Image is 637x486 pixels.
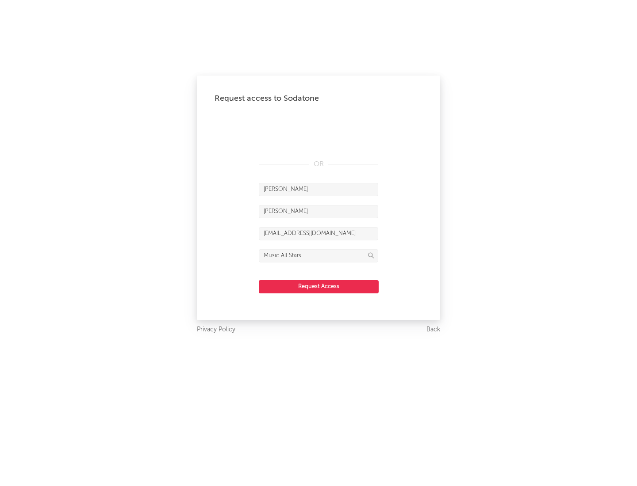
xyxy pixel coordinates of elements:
input: Division [259,249,378,262]
input: Email [259,227,378,240]
input: First Name [259,183,378,196]
input: Last Name [259,205,378,218]
div: Request access to Sodatone [215,93,422,104]
button: Request Access [259,280,379,293]
div: OR [259,159,378,170]
a: Back [426,324,440,335]
a: Privacy Policy [197,324,235,335]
